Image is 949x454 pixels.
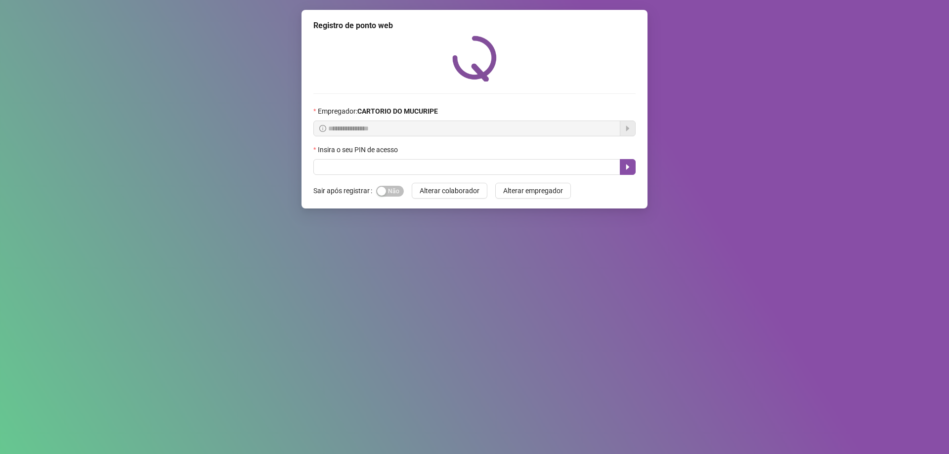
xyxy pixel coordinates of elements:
span: info-circle [319,125,326,132]
span: caret-right [624,163,632,171]
button: Alterar colaborador [412,183,487,199]
strong: CARTORIO DO MUCURIPE [357,107,438,115]
img: QRPoint [452,36,497,82]
span: Alterar empregador [503,185,563,196]
div: Registro de ponto web [313,20,636,32]
label: Sair após registrar [313,183,376,199]
span: Empregador : [318,106,438,117]
label: Insira o seu PIN de acesso [313,144,404,155]
span: Alterar colaborador [420,185,479,196]
button: Alterar empregador [495,183,571,199]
